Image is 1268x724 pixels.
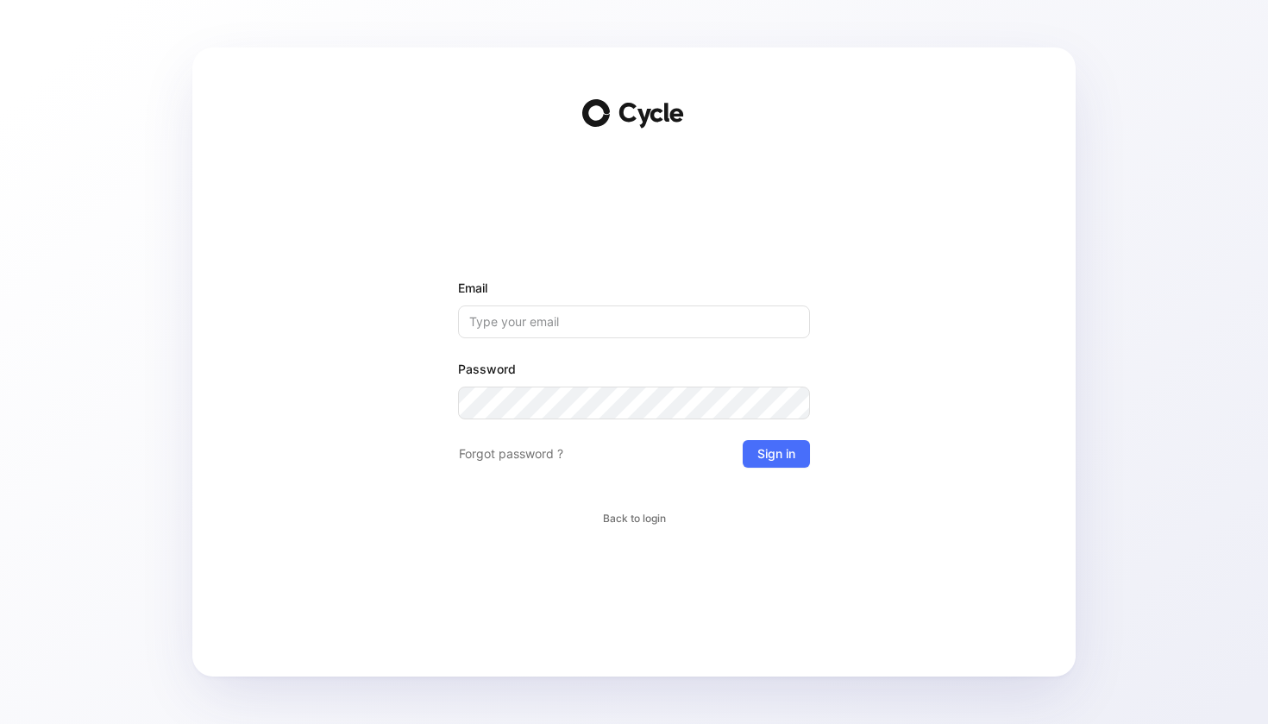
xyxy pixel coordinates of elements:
input: Type your email [458,305,810,338]
button: Sign in [743,440,810,468]
label: Email [458,278,810,299]
label: Password [458,359,810,380]
button: Back to login [602,509,667,528]
span: Forgot password ? [459,444,563,464]
span: Sign in [757,444,795,464]
span: Back to login [603,510,666,527]
button: Forgot password ? [458,440,564,468]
